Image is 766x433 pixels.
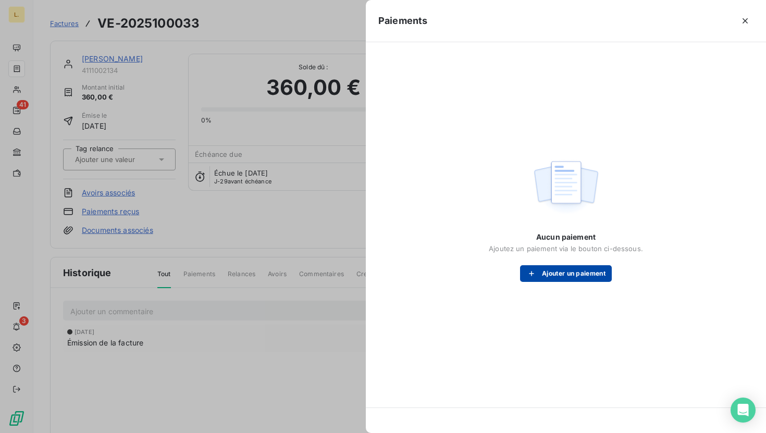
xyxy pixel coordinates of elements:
[378,14,427,28] h5: Paiements
[536,232,596,242] span: Aucun paiement
[520,265,612,282] button: Ajouter un paiement
[533,155,599,220] img: empty state
[731,398,756,423] div: Open Intercom Messenger
[489,244,643,253] span: Ajoutez un paiement via le bouton ci-dessous.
